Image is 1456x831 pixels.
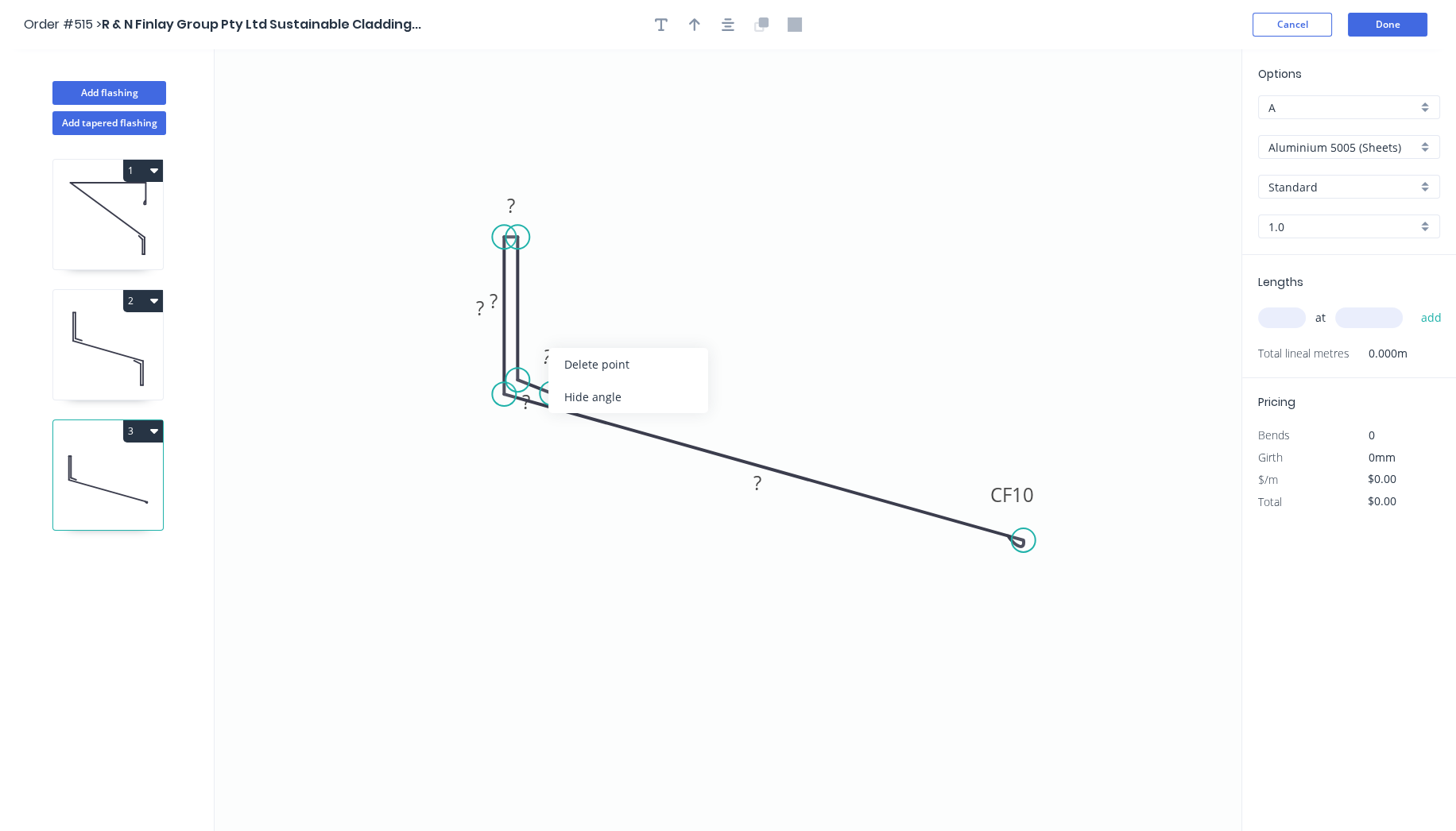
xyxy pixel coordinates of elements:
tspan: ? [522,388,530,414]
tspan: ? [476,295,484,321]
button: Add tapered flashing [52,111,166,135]
tspan: CF [990,481,1012,508]
span: R & N Finlay Group Pty Ltd Sustainable Cladding... [102,15,421,33]
svg: 0 [215,49,1241,831]
tspan: ? [490,288,498,314]
button: 2 [123,290,163,312]
span: Order #515 > [24,15,102,33]
button: add [1412,304,1450,331]
span: $/m [1258,472,1278,487]
button: Done [1348,13,1427,37]
span: Total lineal metres [1258,342,1350,365]
tspan: ? [543,343,552,369]
span: Pricing [1258,394,1295,410]
tspan: 10 [1012,481,1034,508]
span: Options [1258,66,1302,82]
input: Colour [1268,179,1417,195]
span: 0.000m [1350,342,1408,365]
tspan: º [551,343,558,369]
button: 3 [123,420,163,443]
button: 1 [123,160,163,182]
input: Material [1268,139,1417,156]
button: Cancel [1253,13,1332,37]
div: Hide angle [548,381,708,413]
span: 0mm [1369,450,1396,465]
span: Lengths [1258,274,1303,290]
tspan: ? [753,470,761,496]
button: Add flashing [52,81,166,105]
span: at [1315,307,1326,329]
span: Girth [1258,450,1283,465]
span: Bends [1258,427,1290,443]
input: Thickness [1268,218,1417,235]
span: Total [1258,494,1282,509]
input: Price level [1268,99,1417,116]
span: 0 [1369,427,1375,443]
tspan: ? [507,192,515,218]
div: Delete point [548,348,708,381]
